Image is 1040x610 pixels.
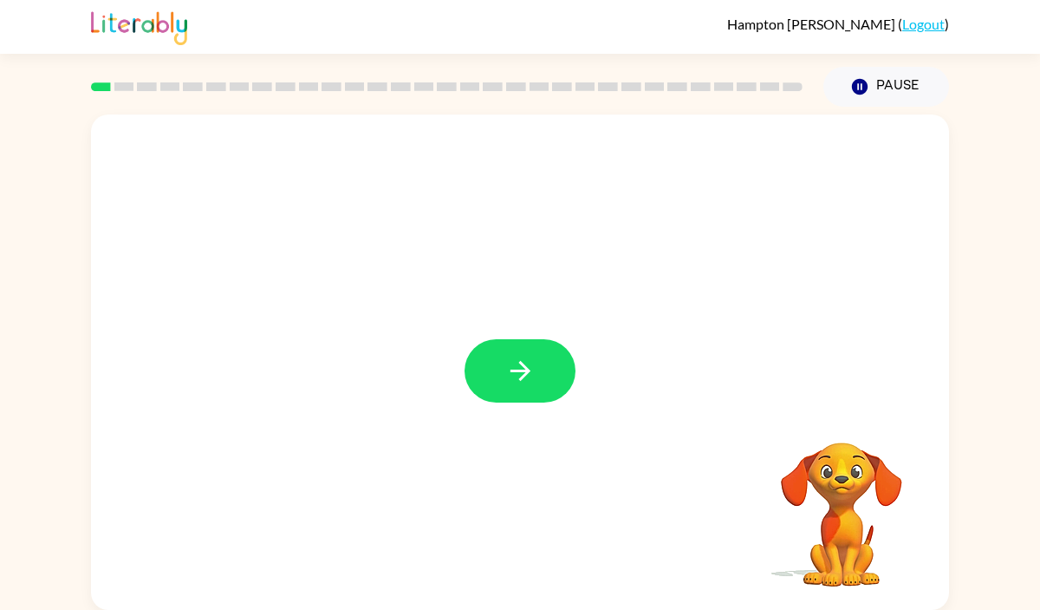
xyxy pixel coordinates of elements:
[902,16,945,32] a: Logout
[755,416,928,589] video: Your browser must support playing .mp4 files to use Literably. Please try using another browser.
[727,16,898,32] span: Hampton [PERSON_NAME]
[823,67,949,107] button: Pause
[91,7,187,45] img: Literably
[727,16,949,32] div: ( )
